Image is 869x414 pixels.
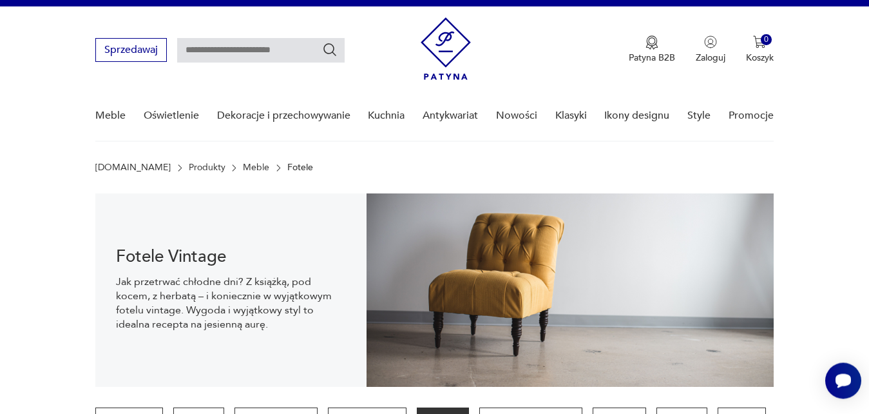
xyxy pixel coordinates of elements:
button: Patyna B2B [629,35,675,64]
iframe: Smartsupp widget button [825,362,861,399]
h1: Fotele Vintage [116,249,346,264]
a: Kuchnia [368,91,405,141]
a: Meble [95,91,126,141]
p: Fotele [287,163,313,173]
a: Oświetlenie [144,91,199,141]
a: Ikona medaluPatyna B2B [629,35,675,64]
button: 0Koszyk [746,35,774,64]
button: Szukaj [322,42,338,57]
div: 0 [761,34,772,45]
p: Koszyk [746,52,774,64]
a: Ikony designu [604,91,669,141]
a: [DOMAIN_NAME] [95,163,171,173]
img: Ikona medalu [645,35,658,50]
img: Patyna - sklep z meblami i dekoracjami vintage [421,17,471,80]
button: Zaloguj [696,35,725,64]
a: Promocje [729,91,774,141]
img: Ikona koszyka [753,35,766,48]
a: Style [687,91,711,141]
p: Jak przetrwać chłodne dni? Z książką, pod kocem, z herbatą – i koniecznie w wyjątkowym fotelu vin... [116,275,346,331]
button: Sprzedawaj [95,38,167,62]
img: Ikonka użytkownika [704,35,717,48]
a: Nowości [496,91,537,141]
p: Patyna B2B [629,52,675,64]
a: Klasyki [555,91,587,141]
img: 9275102764de9360b0b1aa4293741aa9.jpg [367,193,773,387]
a: Sprzedawaj [95,46,167,55]
p: Zaloguj [696,52,725,64]
a: Meble [243,163,269,173]
a: Antykwariat [423,91,478,141]
a: Dekoracje i przechowywanie [217,91,350,141]
a: Produkty [189,163,225,173]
